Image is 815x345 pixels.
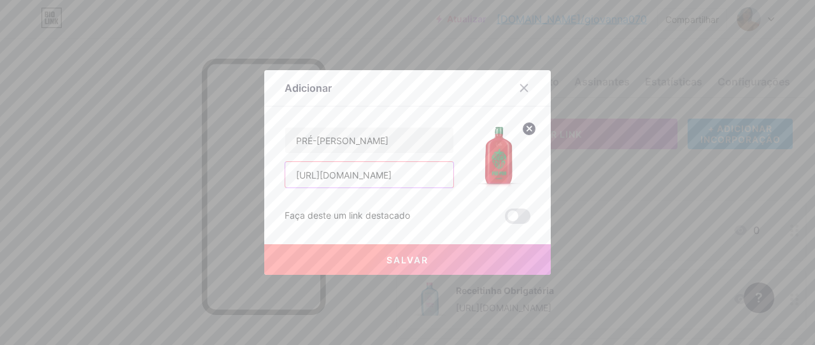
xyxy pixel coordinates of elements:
[285,82,332,94] font: Adicionar
[469,127,530,188] img: link_miniatura
[285,162,453,187] input: URL
[386,254,429,265] font: Salvar
[285,128,453,153] input: Título
[285,210,410,221] font: Faça deste um link destacado
[264,244,551,275] button: Salvar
